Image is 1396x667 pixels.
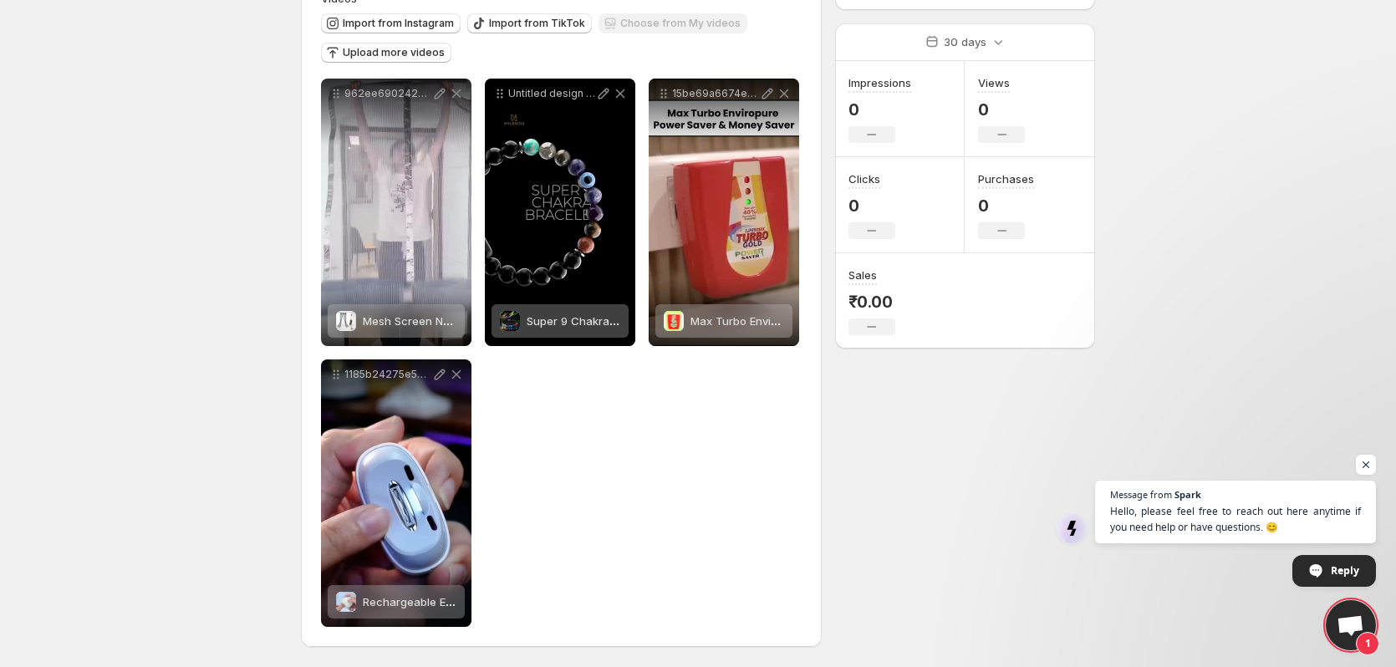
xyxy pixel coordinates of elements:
div: Untitled design reeelSuper 9 Chakra BraceletSuper 9 Chakra Bracelet [485,79,635,346]
div: Open chat [1326,600,1376,650]
h3: Impressions [848,74,911,91]
span: Upload more videos [343,46,445,59]
span: Import from TikTok [489,17,585,30]
img: Mesh Screen Net Home Magnetic Foldable Anti Mosquito Door Curtains [336,312,356,330]
button: Upload more videos [321,43,451,63]
span: Import from Instagram [343,17,454,30]
span: Max Turbo Enviropure Power Saver & Money Saver(15kw Save Upto 40% Electricity Bill Everyday) [690,314,1200,328]
div: 962ee6902422e6064d1903e145d66882Mesh Screen Net Home Magnetic Foldable Anti Mosquito Door Curtain... [321,79,471,346]
h3: Sales [848,267,877,283]
img: Rechargeable Electric Nail Clipper [336,592,356,612]
p: ₹0.00 [848,292,895,312]
div: 15be69a6674eaed369409d096bbda8d0Max Turbo Enviropure Power Saver & Money Saver(15kw Save Upto 40%... [649,79,799,346]
div: 1185b24275e50e6d792783d10473f795Rechargeable Electric Nail ClipperRechargeable Electric Nail Clipper [321,359,471,627]
h3: Clicks [848,171,880,187]
p: 0 [978,99,1025,120]
span: Hello, please feel free to reach out here anytime if you need help or have questions. 😊 [1110,503,1361,535]
h3: Views [978,74,1010,91]
p: 0 [848,99,911,120]
p: Untitled design reeel [508,87,595,100]
span: Spark [1174,490,1201,499]
h3: Purchases [978,171,1034,187]
p: 30 days [944,33,986,50]
img: Super 9 Chakra Bracelet [500,311,520,331]
button: Import from Instagram [321,13,461,33]
span: Mesh Screen Net Home Magnetic Foldable Anti Mosquito Door Curtains [363,314,736,328]
span: Reply [1331,556,1359,585]
span: Rechargeable Electric Nail Clipper [363,595,542,608]
span: 1 [1356,632,1379,655]
p: 962ee6902422e6064d1903e145d66882 [344,87,431,100]
button: Import from TikTok [467,13,592,33]
p: 15be69a6674eaed369409d096bbda8d0 [672,87,759,100]
span: Message from [1110,490,1172,499]
p: 0 [848,196,895,216]
p: 1185b24275e50e6d792783d10473f795 [344,368,431,381]
span: Super 9 Chakra Bracelet [527,314,656,328]
p: 0 [978,196,1034,216]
